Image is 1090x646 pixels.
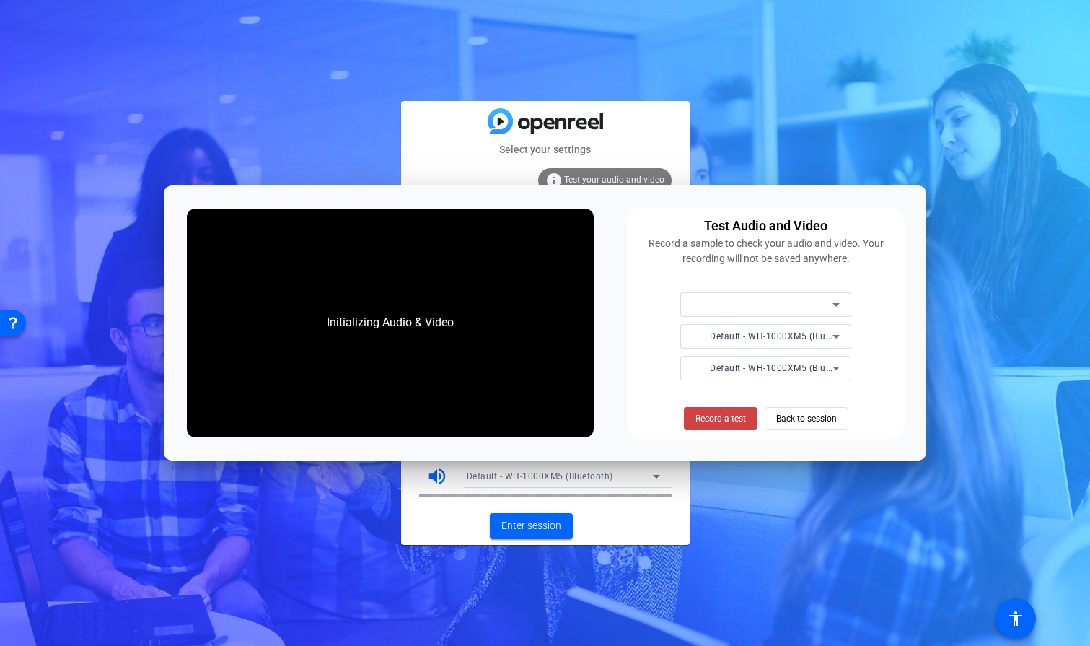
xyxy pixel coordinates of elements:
[776,405,837,432] span: Back to session
[488,108,603,134] img: blue-gradient.svg
[636,236,897,266] div: Record a sample to check your audio and video. Your recording will not be saved anywhere.
[704,216,827,236] div: Test Audio and Video
[564,175,664,185] span: Test your audio and video
[401,141,690,157] mat-card-subtitle: Select your settings
[1007,610,1024,627] mat-icon: accessibility
[426,466,448,487] mat-icon: volume_up
[501,518,561,533] span: Enter session
[312,300,468,346] div: Initializing Audio & Video
[710,362,856,373] span: Default - WH-1000XM5 (Bluetooth)
[467,471,613,481] span: Default - WH-1000XM5 (Bluetooth)
[765,407,848,430] button: Back to session
[545,172,563,189] mat-icon: info
[695,412,746,425] span: Record a test
[684,407,757,430] button: Record a test
[710,330,856,341] span: Default - WH-1000XM5 (Bluetooth)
